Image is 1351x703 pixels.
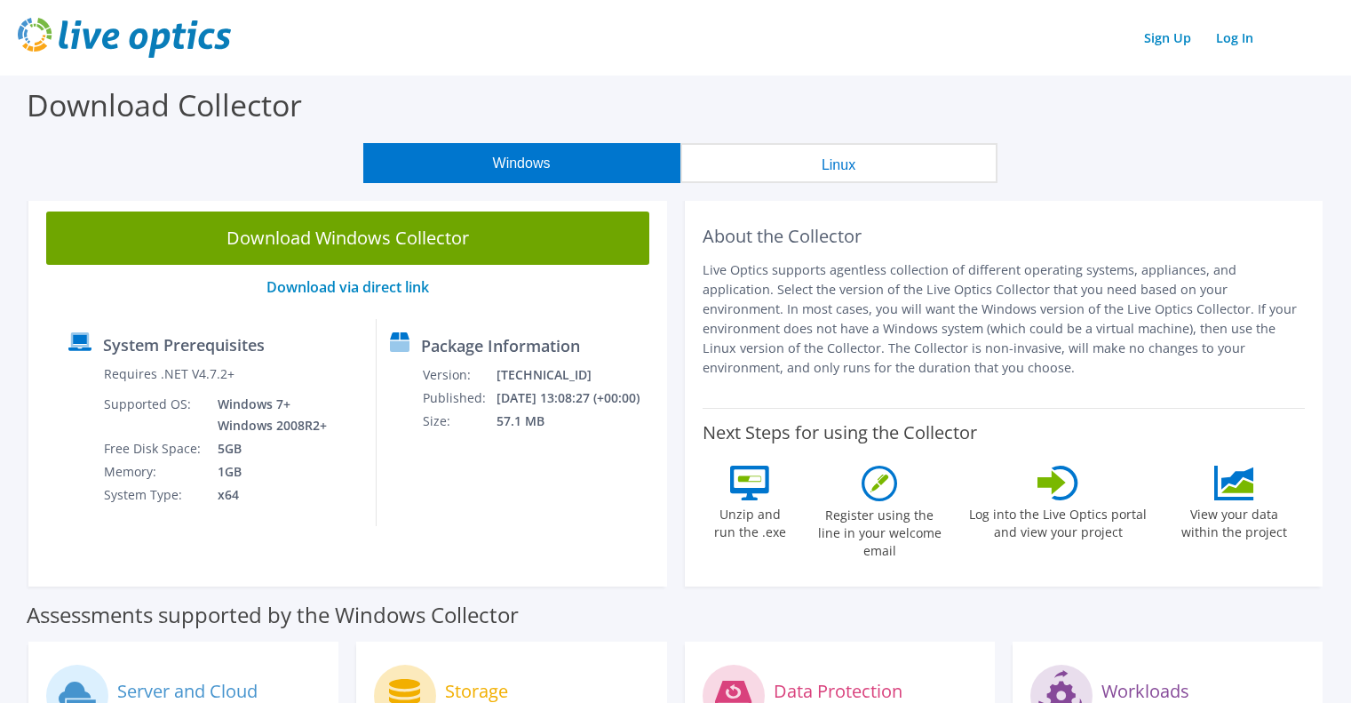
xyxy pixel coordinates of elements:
p: Live Optics supports agentless collection of different operating systems, appliances, and applica... [703,260,1306,378]
button: Windows [363,143,680,183]
button: Linux [680,143,997,183]
a: Log In [1207,25,1262,51]
label: Next Steps for using the Collector [703,422,977,443]
label: Data Protection [774,683,902,700]
label: Package Information [421,337,580,355]
td: 5GB [204,437,330,460]
td: Free Disk Space: [103,437,204,460]
label: Server and Cloud [117,683,258,700]
td: [DATE] 13:08:27 (+00:00) [496,387,659,410]
td: [TECHNICAL_ID] [496,363,659,387]
label: Download Collector [27,84,302,125]
td: System Type: [103,483,204,507]
td: Size: [422,410,495,433]
label: Unzip and run the .exe [709,500,791,541]
label: View your data within the project [1170,500,1298,541]
td: x64 [204,483,330,507]
img: live_optics_svg.svg [18,18,231,58]
label: Workloads [1101,683,1189,700]
td: Supported OS: [103,393,204,437]
label: Storage [445,683,508,700]
label: Register using the line in your welcome email [813,501,946,560]
label: System Prerequisites [103,336,265,354]
a: Sign Up [1135,25,1200,51]
a: Download Windows Collector [46,212,649,265]
td: Published: [422,387,495,410]
label: Assessments supported by the Windows Collector [27,606,519,624]
h2: About the Collector [703,226,1306,247]
td: Windows 7+ Windows 2008R2+ [204,393,330,437]
td: Version: [422,363,495,387]
td: Memory: [103,460,204,483]
td: 57.1 MB [496,410,659,433]
a: Download via direct link [266,277,429,297]
label: Requires .NET V4.7.2+ [104,365,234,383]
td: 1GB [204,460,330,483]
label: Log into the Live Optics portal and view your project [968,500,1148,541]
